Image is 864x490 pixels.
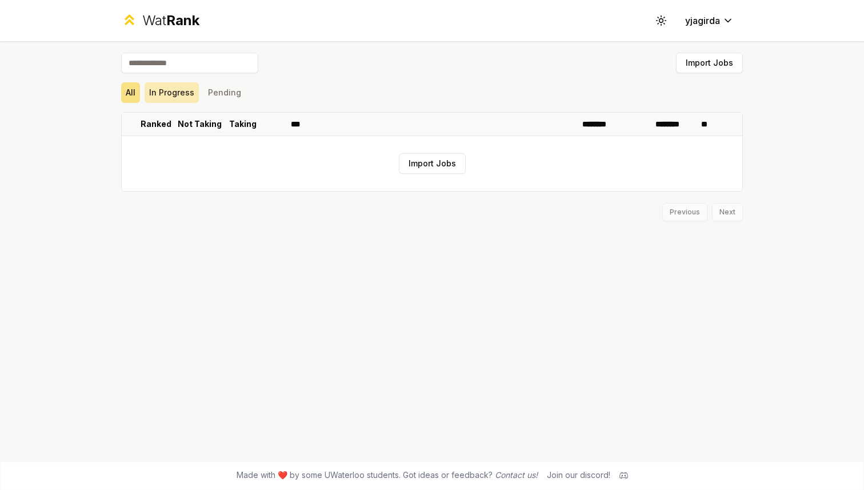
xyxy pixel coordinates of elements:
[229,118,257,130] p: Taking
[178,118,222,130] p: Not Taking
[399,153,466,174] button: Import Jobs
[145,82,199,103] button: In Progress
[166,12,199,29] span: Rank
[676,10,743,31] button: yjagirda
[141,118,171,130] p: Ranked
[203,82,246,103] button: Pending
[142,11,199,30] div: Wat
[676,53,743,73] button: Import Jobs
[121,82,140,103] button: All
[495,470,538,480] a: Contact us!
[685,14,720,27] span: yjagirda
[121,11,199,30] a: WatRank
[237,469,538,481] span: Made with ❤️ by some UWaterloo students. Got ideas or feedback?
[547,469,610,481] div: Join our discord!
